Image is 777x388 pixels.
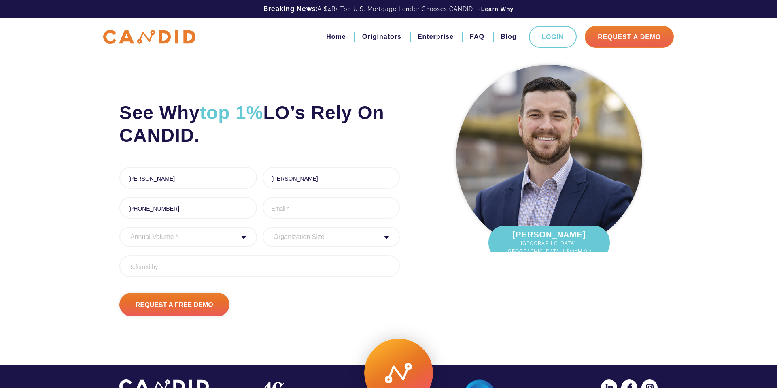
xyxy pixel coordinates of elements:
span: [GEOGRAPHIC_DATA], [GEOGRAPHIC_DATA] | $125M/yr. [497,239,602,256]
img: CANDID APP [103,30,195,44]
a: FAQ [470,30,484,44]
a: Login [529,26,577,48]
input: Referred by [119,255,400,277]
h2: See Why LO’s Rely On CANDID. [119,101,400,147]
a: Request A Demo [585,26,674,48]
input: Phone * [119,197,257,219]
input: Email * [263,197,400,219]
a: Learn Why [481,5,514,13]
a: Home [326,30,346,44]
input: Request A Free Demo [119,293,229,316]
a: Enterprise [418,30,454,44]
a: Originators [362,30,401,44]
div: [PERSON_NAME] [488,226,610,260]
input: Last Name * [263,167,400,189]
b: Breaking News: [263,5,318,13]
input: First Name * [119,167,257,189]
img: Kevin OLaughlin [456,65,642,251]
a: Blog [501,30,517,44]
span: top 1% [200,102,263,123]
